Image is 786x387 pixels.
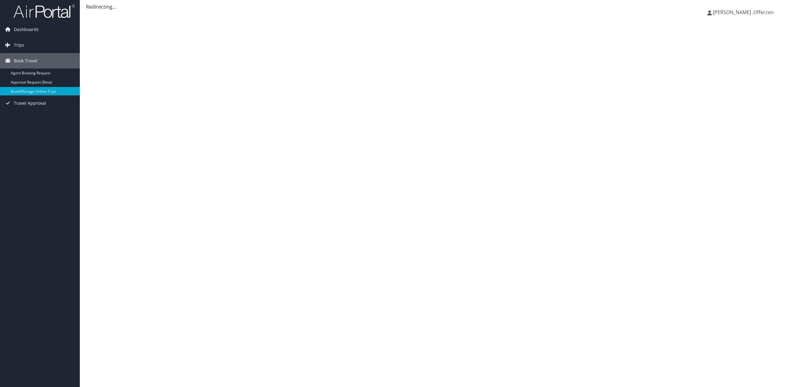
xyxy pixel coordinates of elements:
img: airportal-logo.png [14,4,75,18]
div: Redirecting... [86,3,780,10]
span: Dashboards [14,22,39,37]
span: Trips [14,37,24,53]
span: .[PERSON_NAME] .Offerzen [712,9,774,16]
span: Travel Approval [14,96,46,111]
span: Book Travel [14,53,37,68]
a: .[PERSON_NAME] .Offerzen [707,3,780,21]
